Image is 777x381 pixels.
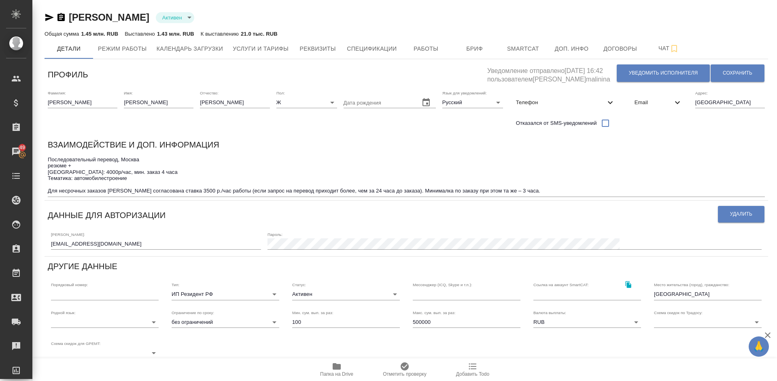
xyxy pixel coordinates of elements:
button: Скопировать ссылку [56,13,66,22]
span: Доп. инфо [552,44,591,54]
label: Тип: [172,283,179,287]
button: 🙏 [749,336,769,357]
div: Активен [292,289,400,300]
div: Активен [156,12,194,23]
label: Язык для уведомлений: [442,91,487,95]
span: Email [635,98,673,107]
span: 🙏 [752,338,766,355]
label: Ссылка на аккаунт SmartCAT: [533,283,589,287]
button: Активен [160,14,185,21]
label: Порядковый номер: [51,283,88,287]
p: Выставлено [125,31,157,37]
label: Ограничение по сроку: [172,310,214,315]
p: К выставлению [201,31,241,37]
span: 49 [15,143,30,152]
p: 21.0 тыс. RUB [241,31,278,37]
span: Спецификации [347,44,397,54]
span: Чат [650,43,688,54]
label: Макс. сум. вып. за раз: [413,310,456,315]
p: 1.43 млн. RUB [157,31,194,37]
label: Фамилия: [48,91,66,95]
button: Сохранить [711,64,764,82]
h6: Профиль [48,68,88,81]
a: 49 [2,141,30,162]
label: Имя: [124,91,133,95]
span: Удалить [730,211,752,218]
div: Ж [276,97,337,108]
div: Телефон [510,94,622,111]
div: Email [628,94,689,111]
label: Пол: [276,91,285,95]
label: Место жительства (город), гражданство: [654,283,729,287]
label: Валюта выплаты: [533,310,566,315]
p: 1.45 млн. RUB [81,31,118,37]
h6: Данные для авторизации [48,209,166,222]
span: Отметить проверку [383,371,426,377]
h6: Взаимодействие и доп. информация [48,138,219,151]
p: Общая сумма [45,31,81,37]
label: Родной язык: [51,310,76,315]
span: Сохранить [723,70,752,77]
span: Детали [49,44,88,54]
span: Smartcat [504,44,543,54]
span: Добавить Todo [456,371,489,377]
div: RUB [533,317,641,328]
label: Мин. сум. вып. за раз: [292,310,333,315]
label: Пароль: [267,232,282,236]
button: Удалить [718,206,764,223]
button: Отметить проверку [371,358,439,381]
label: Схема скидок для GPEMT: [51,342,101,346]
button: Скопировать ссылку [620,276,637,293]
label: Отчество: [200,91,219,95]
span: Бриф [455,44,494,54]
span: Договоры [601,44,640,54]
div: ИП Резидент РФ [172,289,279,300]
span: Работы [407,44,446,54]
div: без ограничений [172,317,279,328]
textarea: Последовательный перевод, Москва резюме + [GEOGRAPHIC_DATA]: 4000р/час, мин. заказ 4 часа Тематик... [48,156,765,194]
span: Реквизиты [298,44,337,54]
span: Календарь загрузки [157,44,223,54]
span: Услуги и тарифы [233,44,289,54]
button: Уведомить исполнителя [617,64,710,82]
button: Скопировать ссылку для ЯМессенджера [45,13,54,22]
a: [PERSON_NAME] [69,12,149,23]
span: Телефон [516,98,605,107]
label: [PERSON_NAME]: [51,232,85,236]
label: Схема скидок по Традосу: [654,310,703,315]
h5: Уведомление отправлено [DATE] 16:42 пользователем [PERSON_NAME]malinina [487,62,616,84]
button: Папка на Drive [303,358,371,381]
span: Режим работы [98,44,147,54]
div: Русский [442,97,503,108]
h6: Другие данные [48,260,117,273]
span: Отказался от SMS-уведомлений [516,119,597,127]
button: Добавить Todo [439,358,507,381]
span: Уведомить исполнителя [629,70,698,77]
label: Мессенджер (ICQ, Skype и т.п.): [413,283,472,287]
svg: Подписаться [669,44,679,54]
label: Адрес: [695,91,708,95]
label: Статус: [292,283,306,287]
span: Папка на Drive [320,371,353,377]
